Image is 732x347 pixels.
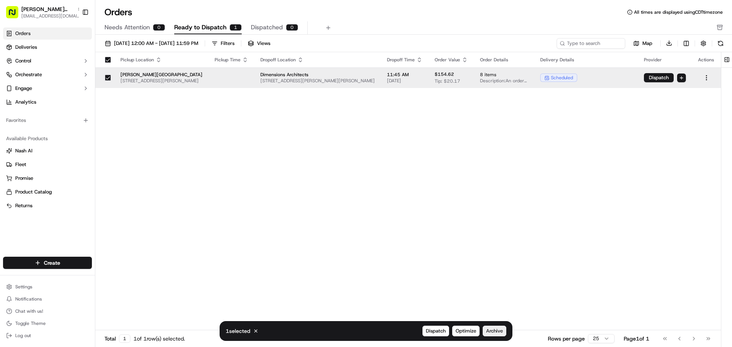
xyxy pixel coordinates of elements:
button: Returns [3,200,92,212]
button: Fleet [3,158,92,171]
span: Engage [15,85,32,92]
span: [DATE] [67,118,83,124]
span: Chat with us! [15,308,43,314]
span: Returns [15,202,32,209]
div: Pickup Location [120,57,202,63]
span: [PERSON_NAME][GEOGRAPHIC_DATA] [24,139,104,145]
span: Settings [15,284,32,290]
span: Log out [15,333,31,339]
p: Welcome 👋 [8,30,139,43]
div: 0 [286,24,298,31]
span: scheduled [551,75,573,81]
span: [PERSON_NAME] [24,118,62,124]
div: Page 1 of 1 [624,335,649,342]
span: Orders [15,30,30,37]
span: API Documentation [72,170,122,178]
a: 📗Knowledge Base [5,167,61,181]
div: 0 [153,24,165,31]
span: Promise [15,175,33,182]
button: [DATE] 12:00 AM - [DATE] 11:59 PM [101,38,202,49]
span: Product Catalog [15,189,52,195]
span: 11:45 AM [387,72,422,78]
span: Map [642,40,652,47]
span: $154.62 [435,71,454,77]
h1: Orders [104,6,132,18]
a: Powered byPylon [54,189,92,195]
a: 💻API Documentation [61,167,125,181]
button: Log out [3,330,92,341]
span: • [105,139,108,145]
button: Archive [483,326,506,336]
span: Orchestrate [15,71,42,78]
div: Order Details [480,57,528,63]
input: Type to search [557,38,625,49]
span: Nash AI [15,147,32,154]
div: Order Value [435,57,468,63]
p: Rows per page [548,335,585,342]
span: Dispatch [426,328,446,334]
span: Control [15,58,31,64]
div: Provider [644,57,686,63]
img: Snider Plaza [8,131,20,144]
span: Fleet [15,161,26,168]
button: Promise [3,172,92,184]
button: Dispatch [644,73,674,82]
span: Ready to Dispatch [174,23,226,32]
div: 1 [230,24,242,31]
a: Analytics [3,96,92,108]
button: Dispatch [422,326,449,336]
button: Nash AI [3,145,92,157]
span: Analytics [15,99,36,106]
div: 1 of 1 row(s) selected. [133,335,185,342]
span: Deliveries [15,44,37,51]
button: Map [628,39,657,48]
span: Pylon [76,189,92,195]
img: Nash [8,8,23,23]
button: Product Catalog [3,186,92,198]
span: Tip: $20.17 [435,78,460,84]
button: Engage [3,82,92,94]
button: Toggle Theme [3,318,92,329]
span: Description: An order for 8 people including 3 Greek Salads, 3 Chicken + Rice bowls, and 2 Falafe... [480,78,528,84]
span: Optimize [456,328,476,334]
span: All times are displayed using CDT timezone [634,9,723,15]
button: Chat with us! [3,306,92,317]
div: Filters [221,40,234,47]
button: Start new chat [130,75,139,84]
img: 1736555255976-a54dd68f-1ca7-489b-9aae-adbdc363a1c4 [15,118,21,125]
img: 1736555255976-a54dd68f-1ca7-489b-9aae-adbdc363a1c4 [8,73,21,86]
div: Start new chat [34,73,125,80]
button: Filters [208,38,238,49]
span: 8 items [480,72,528,78]
div: We're available if you need us! [34,80,105,86]
span: Notifications [15,296,42,302]
button: [EMAIL_ADDRESS][DOMAIN_NAME] [21,13,82,19]
a: Fleet [6,161,89,168]
button: [PERSON_NAME][GEOGRAPHIC_DATA] [21,5,74,13]
button: See all [118,98,139,107]
div: Dropoff Location [260,57,375,63]
button: [PERSON_NAME][GEOGRAPHIC_DATA][EMAIL_ADDRESS][DOMAIN_NAME] [3,3,79,21]
button: Refresh [715,38,726,49]
div: Favorites [3,114,92,126]
button: Notifications [3,294,92,304]
p: 1 selected [226,327,250,335]
a: Nash AI [6,147,89,154]
span: [DATE] [109,139,125,145]
button: Optimize [452,326,480,336]
div: Pickup Time [215,57,248,63]
span: Create [44,259,60,267]
span: [STREET_ADDRESS][PERSON_NAME][PERSON_NAME] [260,78,375,84]
span: Archive [486,328,503,334]
div: Past conversations [8,99,51,105]
span: Dispatched [251,23,283,32]
img: Liam S. [8,111,20,123]
div: Dropoff Time [387,57,422,63]
input: Got a question? Start typing here... [20,49,137,57]
span: [DATE] [387,78,422,84]
button: Orchestrate [3,69,92,81]
span: Dimensions Architects [260,72,375,78]
img: 1732323095091-59ea418b-cfe3-43c8-9ae0-d0d06d6fd42c [16,73,30,86]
